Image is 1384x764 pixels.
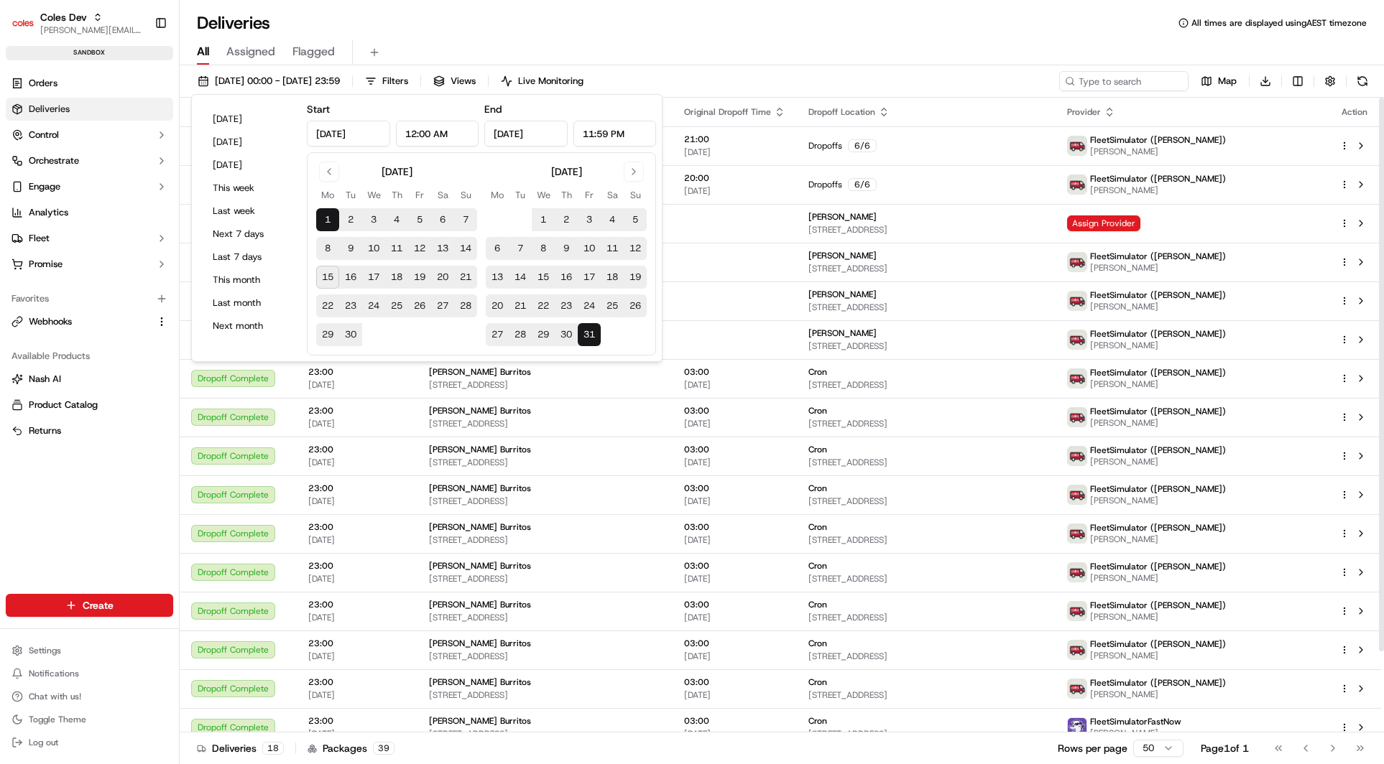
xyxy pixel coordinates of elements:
[808,250,877,261] span: [PERSON_NAME]
[601,208,624,231] button: 4
[684,146,785,158] span: [DATE]
[808,457,1044,468] span: [STREET_ADDRESS]
[624,294,647,317] button: 26
[808,534,1044,546] span: [STREET_ADDRESS]
[11,373,167,386] a: Nash AI
[316,237,339,260] button: 8
[573,121,657,146] input: Time
[509,237,532,260] button: 7
[308,405,406,416] span: 23:00
[509,294,532,317] button: 21
[808,366,827,378] span: Cron
[684,573,785,584] span: [DATE]
[808,340,1044,352] span: [STREET_ADDRESS]
[684,457,785,468] span: [DATE]
[578,208,601,231] button: 3
[121,210,133,221] div: 💻
[1068,369,1087,388] img: coles.png
[1090,289,1226,301] span: FleetSimulator ([PERSON_NAME])
[308,366,406,378] span: 23:00
[1339,106,1370,118] div: Action
[37,93,259,108] input: Got a question? Start typing here...
[206,178,292,198] button: This week
[429,405,531,416] span: [PERSON_NAME] Burritos
[684,534,785,546] span: [DATE]
[808,573,1044,584] span: [STREET_ADDRESS]
[808,211,877,223] span: [PERSON_NAME]
[29,645,61,656] span: Settings
[494,71,590,91] button: Live Monitoring
[1090,406,1226,417] span: FleetSimulator ([PERSON_NAME])
[6,98,173,121] a: Deliveries
[308,599,406,610] span: 23:00
[518,75,583,88] span: Live Monitoring
[14,137,40,163] img: 1736555255976-a54dd68f-1ca7-489b-9aae-adbdc363a1c4
[601,266,624,289] button: 18
[40,24,143,36] button: [PERSON_NAME][EMAIL_ADDRESS][PERSON_NAME][PERSON_NAME][DOMAIN_NAME]
[684,106,771,118] span: Original Dropoff Time
[808,638,827,649] span: Cron
[684,495,785,507] span: [DATE]
[1090,561,1226,572] span: FleetSimulator ([PERSON_NAME])
[40,10,87,24] button: Coles Dev
[382,164,412,179] div: [DATE]
[1068,485,1087,504] img: coles.png
[319,162,339,182] button: Go to previous month
[362,266,385,289] button: 17
[601,294,624,317] button: 25
[1090,600,1226,611] span: FleetSimulator ([PERSON_NAME])
[308,573,406,584] span: [DATE]
[206,201,292,221] button: Last week
[429,560,531,572] span: [PERSON_NAME] Burritos
[578,294,601,317] button: 24
[808,179,842,190] span: Dropoffs
[1090,185,1226,196] span: [PERSON_NAME]
[1090,495,1226,506] span: [PERSON_NAME]
[808,140,842,152] span: Dropoffs
[532,187,555,202] th: Wednesday
[454,208,477,231] button: 7
[509,323,532,346] button: 28
[29,714,86,725] span: Toggle Theme
[1068,563,1087,582] img: coles.png
[684,638,785,649] span: 03:00
[429,573,661,584] span: [STREET_ADDRESS]
[429,612,661,623] span: [STREET_ADDRESS]
[29,399,98,411] span: Product Catalog
[359,71,415,91] button: Filters
[6,253,173,276] button: Promise
[429,457,661,468] span: [STREET_ADDRESS]
[29,691,81,702] span: Chat with us!
[486,294,509,317] button: 20
[808,106,875,118] span: Dropoff Location
[1090,378,1226,390] span: [PERSON_NAME]
[385,208,408,231] button: 4
[316,323,339,346] button: 29
[6,393,173,416] button: Product Catalog
[1067,106,1101,118] span: Provider
[14,210,26,221] div: 📗
[1068,253,1087,271] img: coles.png
[555,323,578,346] button: 30
[484,121,568,146] input: Date
[408,237,431,260] button: 12
[6,175,173,198] button: Engage
[427,71,482,91] button: Views
[29,424,61,437] span: Returns
[1090,650,1226,661] span: [PERSON_NAME]
[1090,340,1226,351] span: [PERSON_NAME]
[431,294,454,317] button: 27
[684,134,785,145] span: 21:00
[429,444,531,455] span: [PERSON_NAME] Burritos
[429,638,531,649] span: [PERSON_NAME] Burritos
[578,266,601,289] button: 17
[486,266,509,289] button: 13
[101,243,174,254] a: Powered byPylon
[385,294,408,317] button: 25
[215,75,340,88] span: [DATE] 00:00 - [DATE] 23:59
[408,208,431,231] button: 5
[1068,330,1087,349] img: coles.png
[382,75,408,88] span: Filters
[532,294,555,317] button: 22
[308,483,406,494] span: 23:00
